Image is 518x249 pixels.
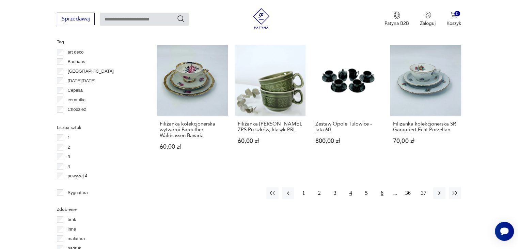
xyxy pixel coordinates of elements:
p: Cepelia [68,87,83,94]
p: malatura [68,235,85,243]
p: 800,00 zł [315,138,380,144]
button: Szukaj [177,15,185,23]
p: 1 [68,134,70,142]
button: 36 [402,187,414,199]
img: Ikonka użytkownika [424,12,431,18]
img: Patyna - sklep z meblami i dekoracjami vintage [251,8,271,29]
p: 2 [68,144,70,151]
p: Bauhaus [68,58,85,65]
button: Zaloguj [420,12,436,27]
h3: Filiżanka [PERSON_NAME], ZPS Pruszków, klasyk PRL [238,121,302,133]
button: 2 [313,187,326,199]
p: inne [68,225,76,233]
a: Filiżanka kolekcjonerska wytwórni Bareuther Waldsassen BavariaFiliżanka kolekcjonerska wytwórni B... [157,45,227,163]
button: Patyna B2B [384,12,409,27]
p: Chodzież [68,106,86,113]
p: brak [68,216,76,223]
iframe: Smartsupp widget button [495,222,514,241]
p: 70,00 zł [393,138,458,144]
p: powyżej 4 [68,172,88,180]
a: Zestaw Opole Tułowice - lata 60.Zestaw Opole Tułowice - lata 60.800,00 zł [312,45,383,163]
button: Sprzedawaj [57,13,95,25]
a: Filizanka kolekcjonerska SR Garantiert Echt PorzellanFilizanka kolekcjonerska SR Garantiert Echt ... [390,45,461,163]
p: ceramika [68,96,86,104]
img: Ikona koszyka [450,12,457,18]
button: 4 [345,187,357,199]
p: art deco [68,48,84,56]
a: Ikona medaluPatyna B2B [384,12,409,27]
p: Patyna B2B [384,20,409,27]
p: [DATE][DATE] [68,77,96,85]
a: Sprzedawaj [57,17,95,22]
p: Tag [57,38,140,46]
h3: Zestaw Opole Tułowice - lata 60. [315,121,380,133]
a: Filiżanka Werina, ZPS Pruszków, klasyk PRLFiliżanka [PERSON_NAME], ZPS Pruszków, klasyk PRL60,00 zł [235,45,305,163]
p: 60,00 zł [238,138,302,144]
p: Ćmielów [68,115,85,123]
button: 0Koszyk [446,12,461,27]
button: 1 [298,187,310,199]
p: Zaloguj [420,20,436,27]
button: 5 [360,187,373,199]
img: Ikona medalu [393,12,400,19]
button: 3 [329,187,341,199]
p: Zdobienie [57,206,140,213]
p: 60,00 zł [160,144,224,150]
p: [GEOGRAPHIC_DATA] [68,68,114,75]
div: 0 [454,11,460,17]
h3: Filiżanka kolekcjonerska wytwórni Bareuther Waldsassen Bavaria [160,121,224,138]
p: Koszyk [446,20,461,27]
p: Sygnatura [68,189,88,196]
p: 3 [68,153,70,161]
p: 4 [68,163,70,170]
button: 6 [376,187,388,199]
button: 37 [418,187,430,199]
p: Liczba sztuk [57,124,140,131]
h3: Filizanka kolekcjonerska SR Garantiert Echt Porzellan [393,121,458,133]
